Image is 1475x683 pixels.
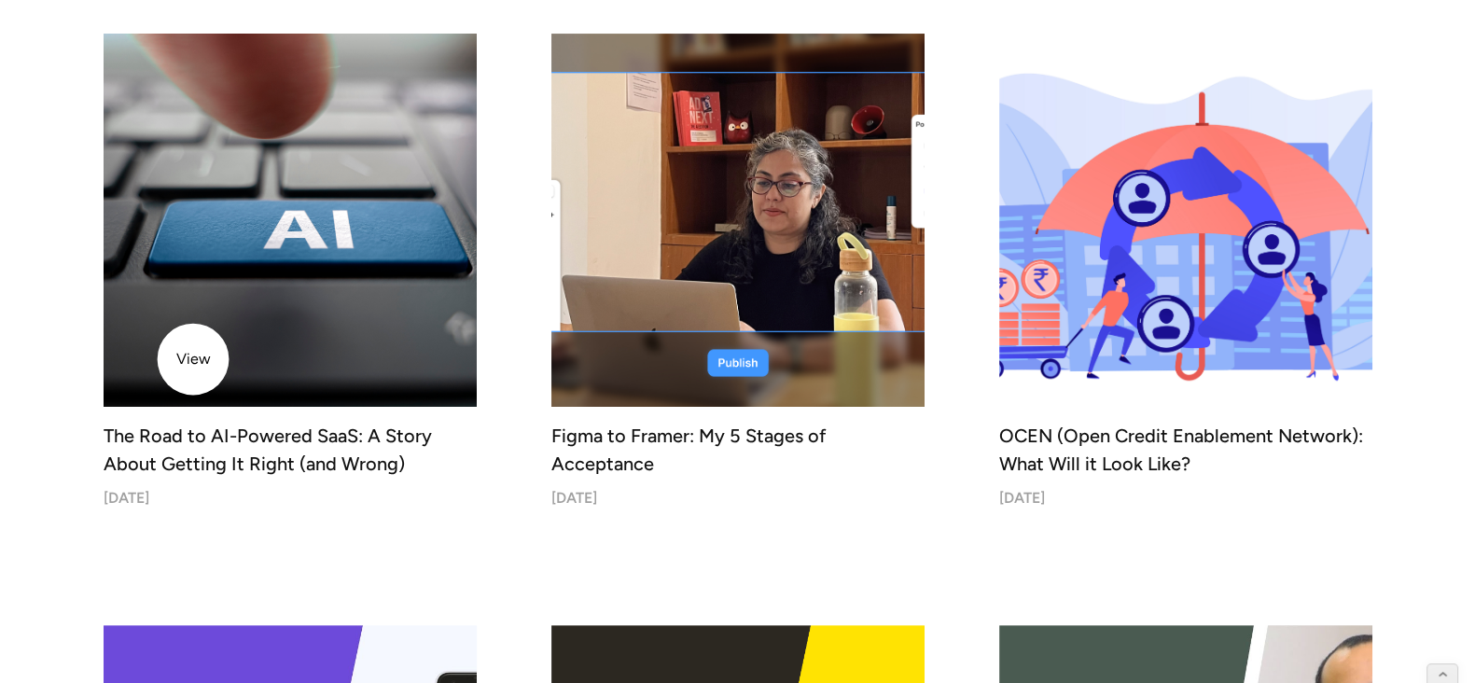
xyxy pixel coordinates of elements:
[551,34,925,407] img: Figma to Framer: My 5 Stages of Acceptance
[999,34,1372,507] a: OCEN (Open Credit Enablement Network): What Will it Look Like?OCEN (Open Credit Enablement Networ...
[999,422,1372,478] div: OCEN (Open Credit Enablement Network): What Will it Look Like?
[104,489,149,507] div: [DATE]
[104,34,477,507] a: The Road to AI-Powered SaaS: A Story About Getting It Right (and Wrong)The Road to AI-Powered Saa...
[94,24,486,416] img: The Road to AI-Powered SaaS: A Story About Getting It Right (and Wrong)
[104,422,477,478] div: The Road to AI-Powered SaaS: A Story About Getting It Right (and Wrong)
[999,489,1045,507] div: [DATE]
[551,34,925,507] a: Figma to Framer: My 5 Stages of AcceptanceFigma to Framer: My 5 Stages of Acceptance[DATE]
[551,489,597,507] div: [DATE]
[551,422,925,478] div: Figma to Framer: My 5 Stages of Acceptance
[999,34,1372,407] img: OCEN (Open Credit Enablement Network): What Will it Look Like?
